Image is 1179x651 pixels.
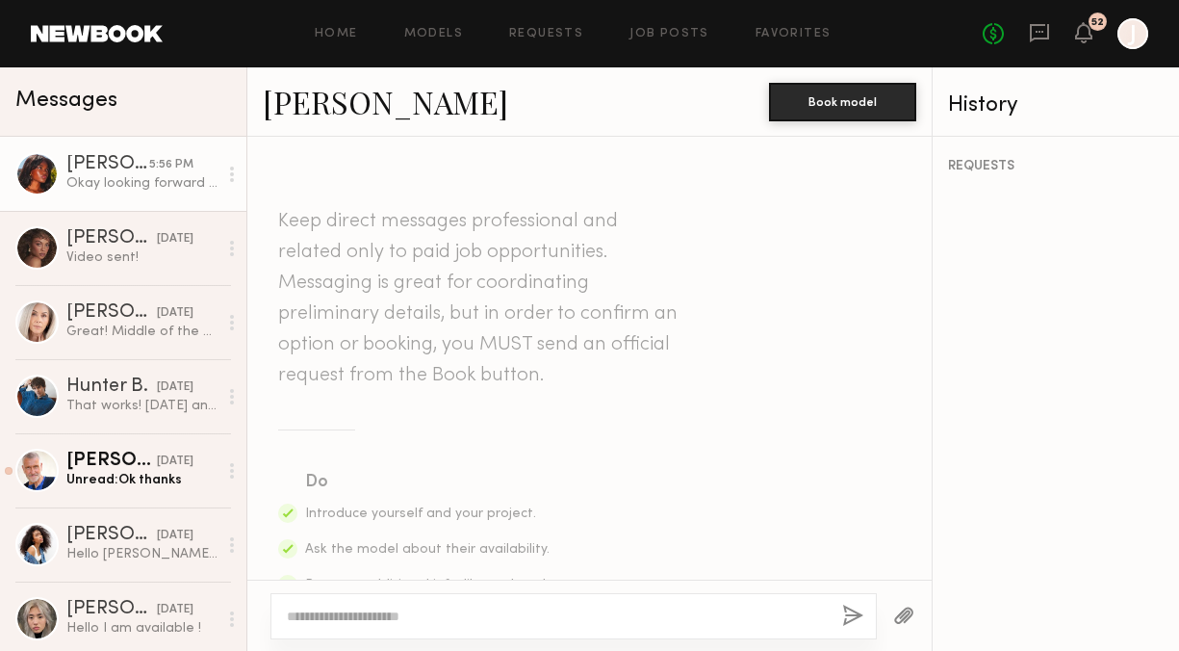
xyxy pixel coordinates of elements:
div: REQUESTS [948,160,1164,173]
div: Hunter B. [66,378,157,397]
div: Great! Middle of the day would be great for missing traffic:) thx! [66,323,218,341]
span: Introduce yourself and your project. [305,508,536,520]
div: [DATE] [157,230,193,248]
div: Hello I am available ! [66,619,218,638]
div: 52 [1091,17,1104,28]
div: [PERSON_NAME] [66,155,149,174]
div: [PERSON_NAME] [66,526,157,545]
div: [DATE] [157,378,193,397]
a: Requests [509,28,583,40]
div: [DATE] [157,453,193,471]
div: History [948,94,1164,117]
div: [DATE] [157,601,193,619]
header: Keep direct messages professional and related only to paid job opportunities. Messaging is great ... [278,206,682,391]
div: Video sent! [66,248,218,267]
div: [PERSON_NAME] [66,229,157,248]
div: 5:56 PM [149,156,193,174]
a: Book model [769,92,916,109]
span: Ask the model about their availability. [305,543,550,556]
div: [PERSON_NAME] [66,600,157,619]
a: Home [315,28,358,40]
div: [DATE] [157,304,193,323]
a: Job Posts [629,28,709,40]
div: [PERSON_NAME] [66,452,157,471]
a: J [1117,18,1148,49]
div: Hello [PERSON_NAME], Thank you for the update. Unfortunately, I don't have availability that day.... [66,545,218,563]
span: Request additional info, like updated digitals, relevant experience, other skills, etc. [305,579,546,632]
a: [PERSON_NAME] [263,81,508,122]
span: Messages [15,90,117,112]
div: Do [305,469,551,496]
a: Favorites [756,28,832,40]
div: [DATE] [157,527,193,545]
div: [PERSON_NAME] [66,303,157,323]
div: That works! [DATE] any time would work for me [66,397,218,415]
div: Unread: Ok thanks [66,471,218,489]
div: Okay looking forward to it [66,174,218,193]
button: Book model [769,83,916,121]
a: Models [404,28,463,40]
